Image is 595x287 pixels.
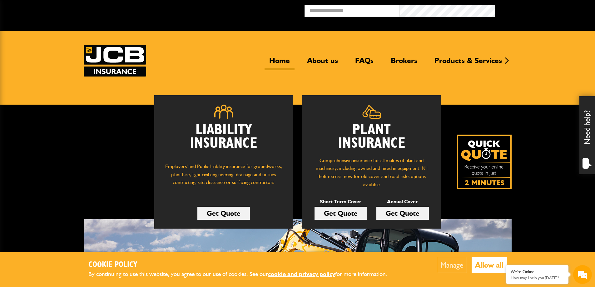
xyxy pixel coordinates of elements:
p: Comprehensive insurance for all makes of plant and machinery, including owned and hired in equipm... [312,156,432,188]
button: Allow all [472,257,507,273]
img: JCB Insurance Services logo [84,45,146,77]
p: Annual Cover [376,198,429,206]
h2: Plant Insurance [312,123,432,150]
a: Products & Services [430,56,507,70]
img: Quick Quote [457,135,512,189]
a: Get Quote [315,207,367,220]
a: FAQs [350,56,378,70]
p: Employers' and Public Liability insurance for groundworks, plant hire, light civil engineering, d... [164,162,284,192]
a: Get your insurance quote isn just 2-minutes [457,135,512,189]
p: By continuing to use this website, you agree to our use of cookies. See our for more information. [88,270,398,279]
a: Get Quote [197,207,250,220]
h2: Cookie Policy [88,260,398,270]
button: Manage [437,257,467,273]
button: Broker Login [495,5,590,14]
a: About us [302,56,343,70]
div: Need help? [579,96,595,174]
a: Home [265,56,295,70]
div: We're Online! [511,269,564,275]
h2: Liability Insurance [164,123,284,156]
a: JCB Insurance Services [84,45,146,77]
a: Get Quote [376,207,429,220]
p: How may I help you today? [511,275,564,280]
a: cookie and privacy policy [268,270,335,278]
p: Short Term Cover [315,198,367,206]
a: Brokers [386,56,422,70]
